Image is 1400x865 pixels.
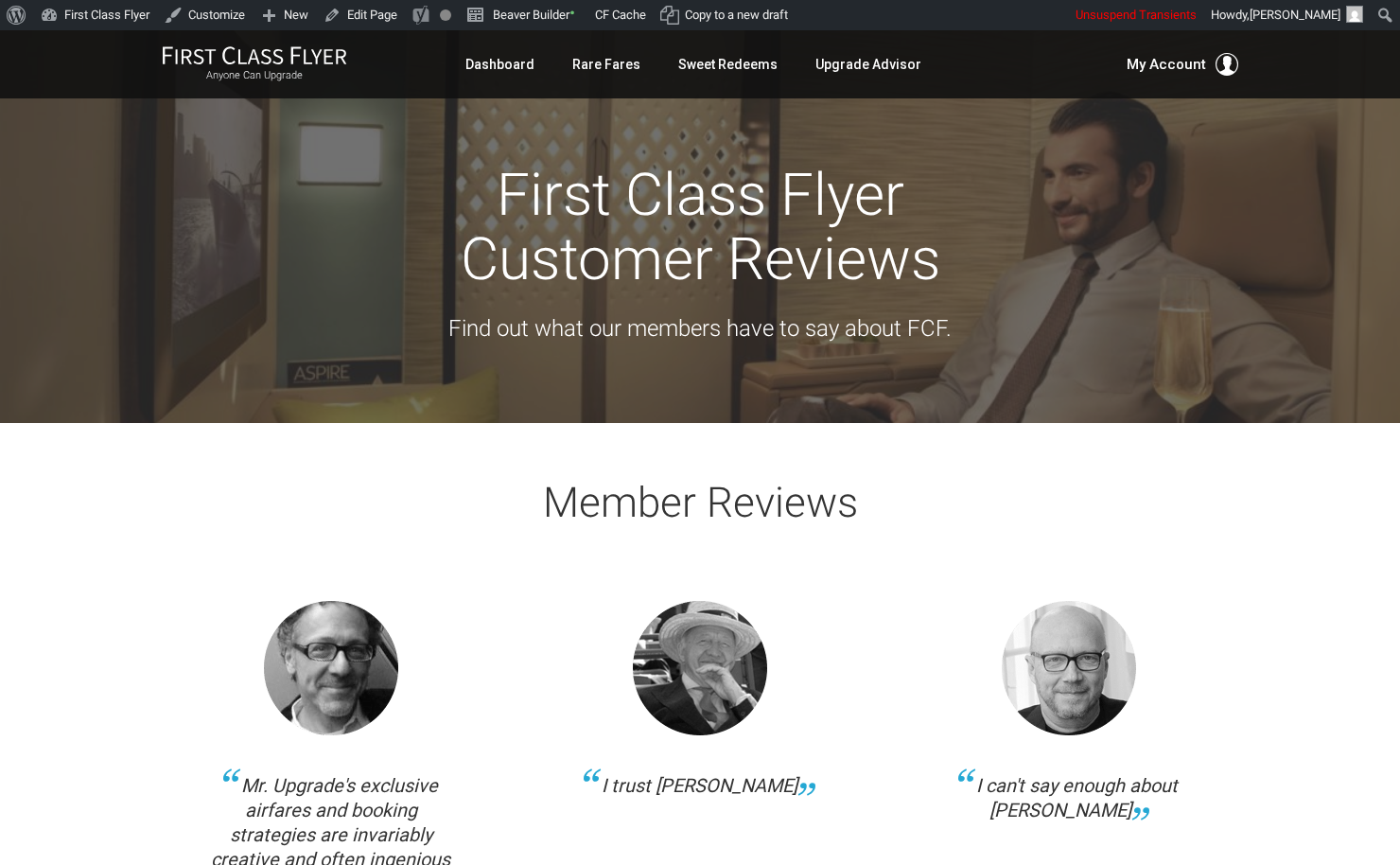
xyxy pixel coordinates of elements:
[1002,601,1136,735] img: Haggis-v2.png
[633,601,767,735] img: Collins.png
[162,45,347,83] a: First Class FlyerAnyone Can Upgrade
[1250,8,1340,22] span: [PERSON_NAME]
[264,601,398,735] img: Thomas.png
[1127,53,1238,76] button: My Account
[162,69,347,82] small: Anyone Can Upgrade
[162,45,347,65] img: First Class Flyer
[166,310,1234,346] p: Find out what our members have to say about FCF.
[815,47,921,81] a: Upgrade Advisor
[543,478,858,527] span: Member Reviews
[678,47,778,81] a: Sweet Redeems
[1127,53,1206,76] span: My Account
[1076,8,1197,22] span: Unsuspend Transients
[465,47,534,81] a: Dashboard
[461,160,940,293] span: First Class Flyer Customer Reviews
[572,47,640,81] a: Rare Fares
[569,3,575,23] span: •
